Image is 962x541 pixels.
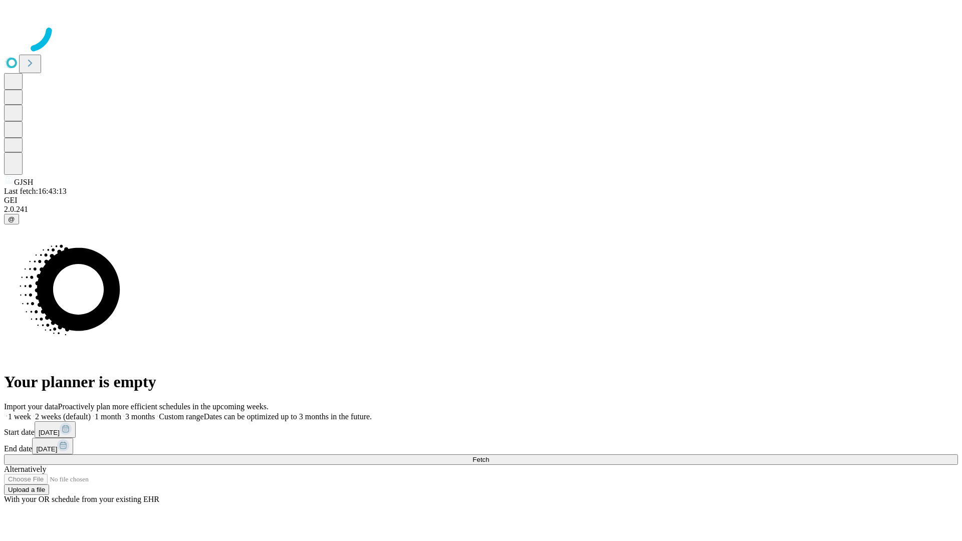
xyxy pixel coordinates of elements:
[8,412,31,421] span: 1 week
[4,214,19,224] button: @
[4,465,46,473] span: Alternatively
[159,412,203,421] span: Custom range
[4,196,958,205] div: GEI
[4,187,67,195] span: Last fetch: 16:43:13
[4,402,58,411] span: Import your data
[36,445,57,453] span: [DATE]
[4,373,958,391] h1: Your planner is empty
[4,454,958,465] button: Fetch
[58,402,269,411] span: Proactively plan more efficient schedules in the upcoming weeks.
[35,412,91,421] span: 2 weeks (default)
[35,421,76,438] button: [DATE]
[39,429,60,436] span: [DATE]
[204,412,372,421] span: Dates can be optimized up to 3 months in the future.
[125,412,155,421] span: 3 months
[95,412,121,421] span: 1 month
[4,421,958,438] div: Start date
[4,205,958,214] div: 2.0.241
[4,484,49,495] button: Upload a file
[472,456,489,463] span: Fetch
[4,495,159,503] span: With your OR schedule from your existing EHR
[8,215,15,223] span: @
[14,178,33,186] span: GJSH
[4,438,958,454] div: End date
[32,438,73,454] button: [DATE]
